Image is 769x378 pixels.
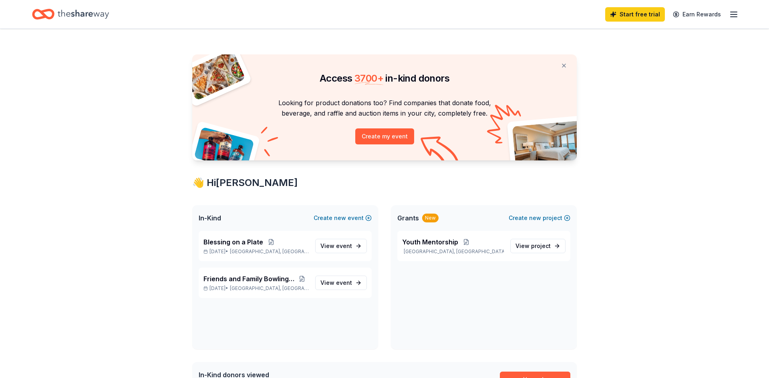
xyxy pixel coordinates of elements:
span: event [336,279,352,286]
span: Youth Mentorship [402,237,458,247]
p: Looking for product donations too? Find companies that donate food, beverage, and raffle and auct... [202,98,567,119]
p: [DATE] • [203,285,309,292]
div: New [422,214,439,222]
a: View project [510,239,566,253]
a: Earn Rewards [668,7,726,22]
span: View [515,241,551,251]
img: Pizza [183,50,246,101]
span: 3700 + [354,72,383,84]
span: project [531,242,551,249]
div: 👋 Hi [PERSON_NAME] [192,176,577,189]
a: Start free trial [605,7,665,22]
span: View [320,241,352,251]
p: [GEOGRAPHIC_DATA], [GEOGRAPHIC_DATA] [402,248,504,255]
span: In-Kind [199,213,221,223]
button: Create my event [355,128,414,144]
a: Home [32,5,109,24]
a: View event [315,239,367,253]
button: Createnewevent [314,213,372,223]
span: [GEOGRAPHIC_DATA], [GEOGRAPHIC_DATA] [230,248,309,255]
span: new [334,213,346,223]
img: Curvy arrow [421,136,461,166]
p: [DATE] • [203,248,309,255]
span: Blessing on a Plate [203,237,263,247]
span: new [529,213,541,223]
a: View event [315,276,367,290]
span: View [320,278,352,288]
span: Friends and Family Bowling Event [203,274,295,284]
span: Grants [397,213,419,223]
span: Access in-kind donors [320,72,449,84]
span: [GEOGRAPHIC_DATA], [GEOGRAPHIC_DATA] [230,285,309,292]
button: Createnewproject [509,213,570,223]
span: event [336,242,352,249]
